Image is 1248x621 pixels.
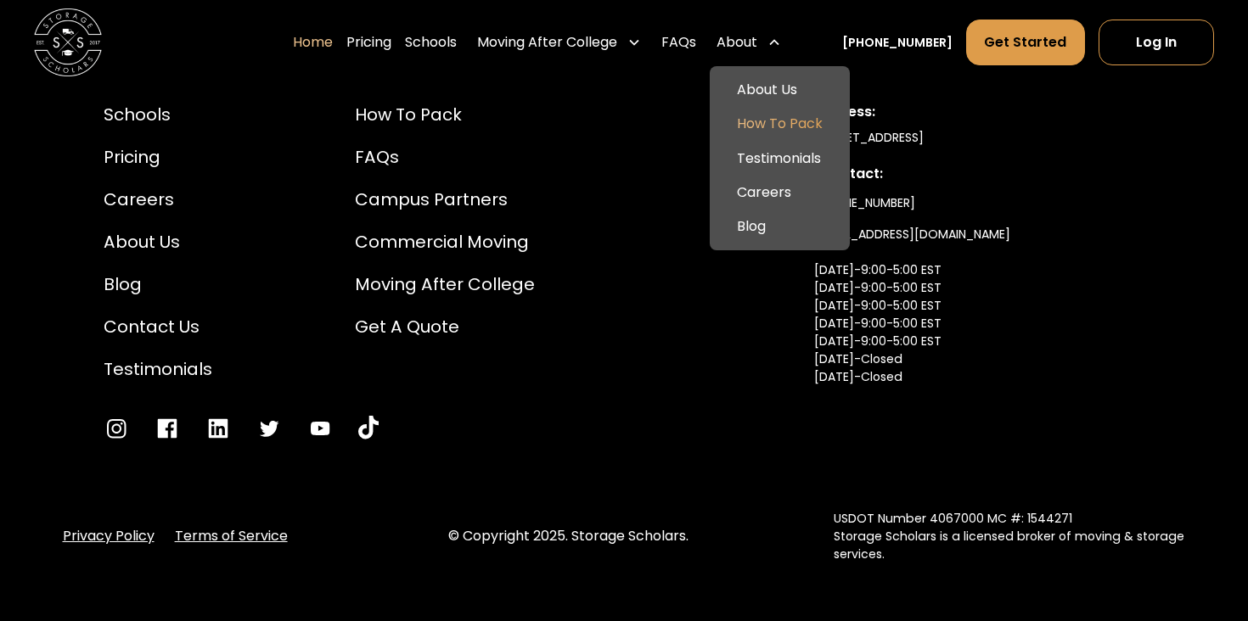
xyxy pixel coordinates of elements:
a: Privacy Policy [63,526,155,546]
a: About Us [104,229,212,255]
a: FAQs [661,19,696,66]
div: About [710,19,788,66]
a: Contact Us [104,314,212,339]
a: Go to YouTube [307,416,333,441]
a: Careers [104,187,212,212]
div: © Copyright 2025. Storage Scholars. [448,526,800,546]
div: Moving After College [477,32,617,53]
a: Terms of Service [175,526,288,546]
div: About [717,32,757,53]
a: [EMAIL_ADDRESS][DOMAIN_NAME][DATE]-9:00-5:00 EST[DATE]-9:00-5:00 EST[DATE]-9:00-5:00 EST[DATE]-9:... [814,219,1010,429]
div: Address: [814,102,1144,122]
a: FAQs [355,144,535,170]
div: Moving After College [470,19,648,66]
a: Testimonials [717,141,843,175]
img: Storage Scholars main logo [34,8,102,76]
a: Campus Partners [355,187,535,212]
a: How To Pack [717,107,843,141]
a: Go to Twitter [256,416,282,441]
a: Blog [717,210,843,243]
a: Commercial Moving [355,229,535,255]
a: [PHONE_NUMBER] [814,187,915,219]
a: Log In [1099,20,1214,65]
div: Contact: [821,164,1138,184]
a: How to Pack [355,102,535,127]
a: Go to Facebook [155,416,180,441]
a: Get a Quote [355,314,535,339]
a: [PHONE_NUMBER] [842,34,953,52]
a: Go to Instagram [104,416,129,441]
a: Pricing [346,19,391,66]
a: Careers [717,175,843,209]
a: Pricing [104,144,212,170]
a: Go to YouTube [358,416,379,441]
a: Home [293,19,333,66]
a: Moving After College [355,271,535,297]
div: [STREET_ADDRESS] [814,129,1144,147]
a: Testimonials [104,356,212,382]
div: USDOT Number 4067000 MC #: 1544271 Storage Scholars is a licensed broker of moving & storage serv... [834,510,1185,563]
nav: About [710,66,850,250]
a: About Us [717,73,843,107]
a: Get Started [966,20,1084,65]
a: Blog [104,271,212,297]
a: Go to LinkedIn [205,416,231,441]
a: Schools [405,19,457,66]
a: Schools [104,102,212,127]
